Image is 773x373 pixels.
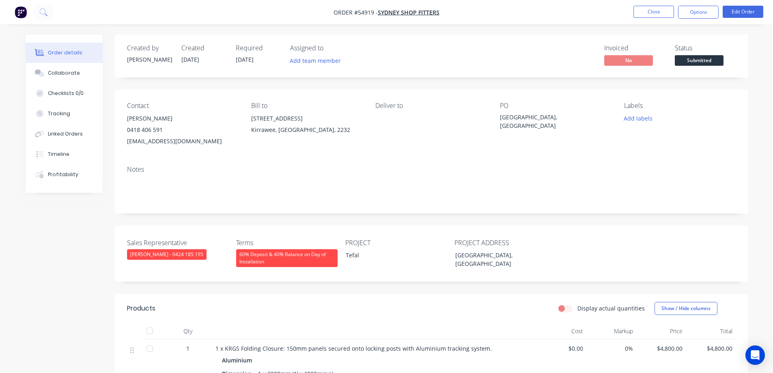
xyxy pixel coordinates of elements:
div: Qty [164,323,212,339]
div: Created [181,44,226,52]
div: Price [636,323,686,339]
span: [DATE] [236,56,254,63]
button: Add team member [285,55,345,66]
div: Contact [127,102,238,110]
label: PROJECT [345,238,447,248]
div: [STREET_ADDRESS]Kirrawee, [GEOGRAPHIC_DATA], 2232 [251,113,362,139]
a: Sydney Shop Fitters [378,9,439,16]
div: Status [675,44,736,52]
div: [STREET_ADDRESS] [251,113,362,124]
span: No [604,55,653,65]
div: Timeline [48,151,69,158]
div: [PERSON_NAME] [127,55,172,64]
div: Linked Orders [48,130,83,138]
div: Assigned to [290,44,371,52]
span: Submitted [675,55,723,65]
button: Options [678,6,719,19]
button: Collaborate [26,63,103,83]
div: [GEOGRAPHIC_DATA], [GEOGRAPHIC_DATA] [449,249,550,270]
div: Tefal [339,249,441,261]
div: Collaborate [48,69,80,77]
div: Notes [127,166,736,173]
div: [GEOGRAPHIC_DATA], [GEOGRAPHIC_DATA] [500,113,601,130]
button: Linked Orders [26,124,103,144]
button: Add labels [620,113,657,124]
label: Display actual quantities [577,304,645,313]
div: Open Intercom Messenger [745,345,765,365]
div: PO [500,102,611,110]
div: Required [236,44,280,52]
span: $0.00 [540,344,584,353]
button: Timeline [26,144,103,164]
button: Tracking [26,103,103,124]
div: [PERSON_NAME]0418 406 591[EMAIL_ADDRESS][DOMAIN_NAME] [127,113,238,147]
span: 1 x KRGS Folding Closure: 150mm panels secured onto locking posts with Aluminium tracking system. [215,345,492,352]
div: Products [127,304,155,313]
span: 1 [186,344,189,353]
label: Terms [236,238,338,248]
div: Markup [586,323,636,339]
button: Order details [26,43,103,63]
div: Profitability [48,171,78,178]
button: Checklists 0/0 [26,83,103,103]
div: 60% Deposit & 40% Balance on Day of Installation [236,249,338,267]
label: PROJECT ADDRESS [454,238,556,248]
span: 0% [590,344,633,353]
span: [DATE] [181,56,199,63]
button: Edit Order [723,6,763,18]
div: Kirrawee, [GEOGRAPHIC_DATA], 2232 [251,124,362,136]
span: $4,800.00 [640,344,683,353]
div: [PERSON_NAME] [127,113,238,124]
button: Close [633,6,674,18]
div: Total [686,323,736,339]
button: Submitted [675,55,723,67]
span: $4,800.00 [689,344,732,353]
img: Factory [15,6,27,18]
div: [EMAIL_ADDRESS][DOMAIN_NAME] [127,136,238,147]
div: Order details [48,49,82,56]
button: Show / Hide columns [655,302,717,315]
button: Profitability [26,164,103,185]
div: Checklists 0/0 [48,90,84,97]
div: Created by [127,44,172,52]
button: Add team member [290,55,345,66]
span: Order #54919 - [334,9,378,16]
div: Bill to [251,102,362,110]
div: Labels [624,102,735,110]
div: 0418 406 591 [127,124,238,136]
div: Cost [537,323,587,339]
div: [PERSON_NAME] - 0424 185 195 [127,249,207,260]
div: Deliver to [375,102,487,110]
div: Aluminium [222,354,255,366]
div: Tracking [48,110,70,117]
label: Sales Representative [127,238,228,248]
div: Invoiced [604,44,665,52]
